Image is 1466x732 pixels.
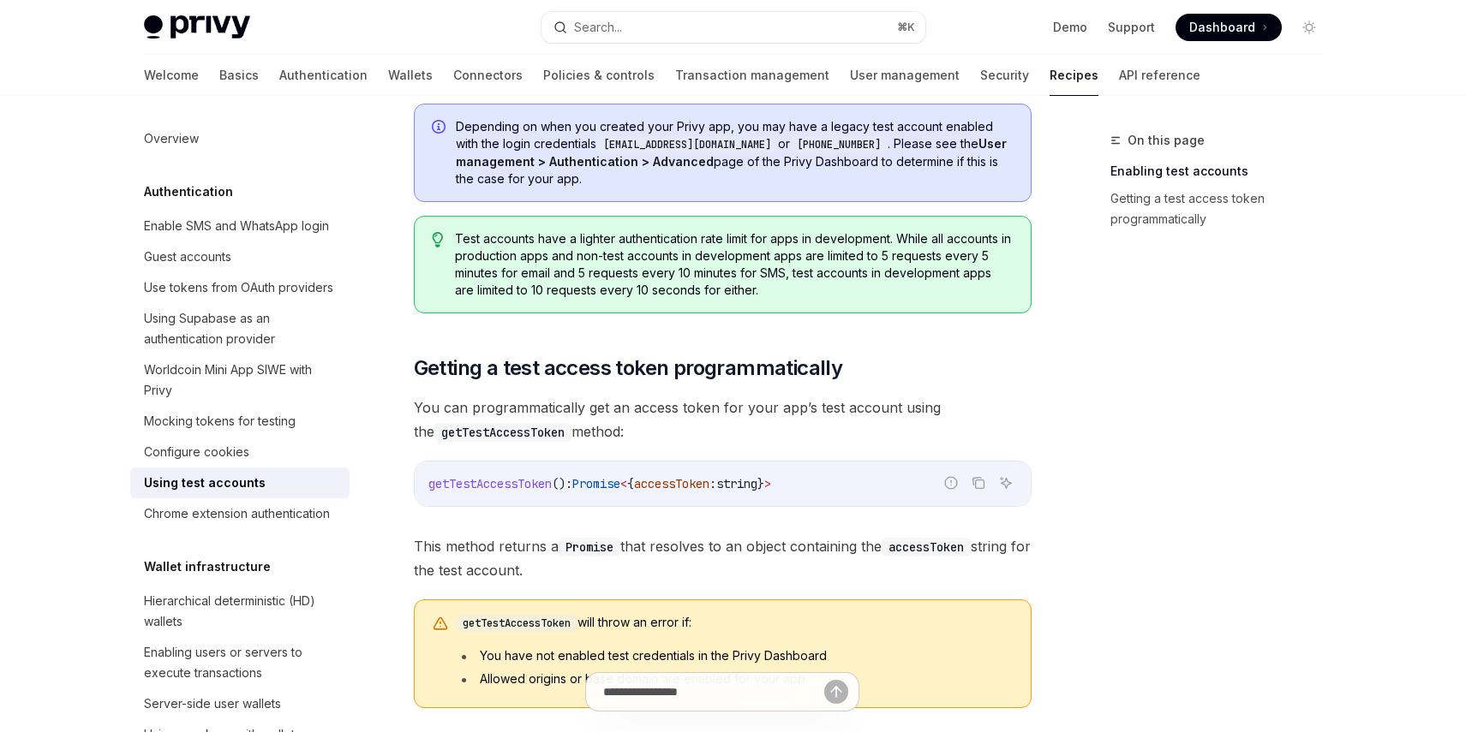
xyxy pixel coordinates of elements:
a: Enable SMS and WhatsApp login [130,211,350,241]
h5: Wallet infrastructure [144,556,271,577]
span: { [627,476,634,491]
a: Mocking tokens for testing [130,406,350,437]
div: Search... [574,17,622,38]
div: Overview [144,128,199,149]
a: Using Supabase as an authentication provider [130,303,350,354]
button: Report incorrect code [940,472,962,494]
a: Recipes [1050,55,1098,96]
a: Dashboard [1176,14,1282,41]
div: Worldcoin Mini App SIWE with Privy [144,360,339,401]
div: Server-side user wallets [144,693,281,714]
span: This method returns a that resolves to an object containing the string for the test account. [414,534,1032,582]
div: Enabling users or servers to execute transactions [144,642,339,683]
div: Guest accounts [144,247,231,267]
a: Authentication [279,55,368,96]
img: light logo [144,15,250,39]
a: Overview [130,123,350,154]
span: Depending on when you created your Privy app, you may have a legacy test account enabled with the... [456,118,1014,187]
span: ⌘ K [897,21,915,34]
code: getTestAccessToken [434,423,571,442]
div: Configure cookies [144,442,249,462]
a: Server-side user wallets [130,688,350,719]
span: Dashboard [1189,19,1255,36]
div: Enable SMS and WhatsApp login [144,216,329,236]
button: Toggle dark mode [1295,14,1323,41]
code: accessToken [882,538,971,556]
div: Use tokens from OAuth providers [144,277,333,298]
span: Getting a test access token programmatically [414,354,843,382]
h5: Authentication [144,182,233,202]
span: } [757,476,764,491]
div: Hierarchical deterministic (HD) wallets [144,591,339,632]
a: Hierarchical deterministic (HD) wallets [130,586,350,637]
a: User management [850,55,960,96]
a: Transaction management [675,55,829,96]
a: Support [1108,19,1155,36]
div: Using test accounts [144,473,266,493]
span: (): [552,476,572,491]
a: Configure cookies [130,437,350,467]
span: accessToken [634,476,709,491]
a: Demo [1053,19,1087,36]
button: Search...⌘K [542,12,925,43]
div: Using Supabase as an authentication provider [144,308,339,349]
span: You can programmatically get an access token for your app’s test account using the method: [414,396,1032,443]
a: Connectors [453,55,523,96]
span: < [620,476,627,491]
a: Enabling test accounts [1110,158,1337,185]
div: Mocking tokens for testing [144,411,296,431]
span: getTestAccessToken [428,476,552,491]
code: [EMAIL_ADDRESS][DOMAIN_NAME] [596,136,778,153]
a: Chrome extension authentication [130,498,350,529]
svg: Tip [432,232,444,247]
a: Wallets [388,55,433,96]
span: will throw an error if: [456,614,1014,632]
code: getTestAccessToken [456,615,577,632]
span: On this page [1128,130,1205,151]
li: You have not enabled test credentials in the Privy Dashboard [456,647,1014,664]
a: Getting a test access token programmatically [1110,185,1337,233]
span: : [709,476,716,491]
button: Ask AI [995,472,1017,494]
a: API reference [1119,55,1200,96]
a: Guest accounts [130,241,350,272]
code: [PHONE_NUMBER] [790,136,888,153]
button: Send message [824,680,848,704]
a: Basics [219,55,259,96]
a: Using test accounts [130,467,350,498]
a: Welcome [144,55,199,96]
a: Use tokens from OAuth providers [130,272,350,303]
a: Security [980,55,1029,96]
code: Promise [559,538,620,556]
span: > [764,476,771,491]
svg: Warning [432,616,449,633]
a: Enabling users or servers to execute transactions [130,637,350,688]
span: Test accounts have a lighter authentication rate limit for apps in development. While all account... [455,230,1013,299]
div: Chrome extension authentication [144,503,330,524]
span: string [716,476,757,491]
button: Copy the contents from the code block [967,472,990,494]
span: Promise [572,476,620,491]
svg: Info [432,120,449,137]
a: Policies & controls [543,55,655,96]
a: Worldcoin Mini App SIWE with Privy [130,354,350,406]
